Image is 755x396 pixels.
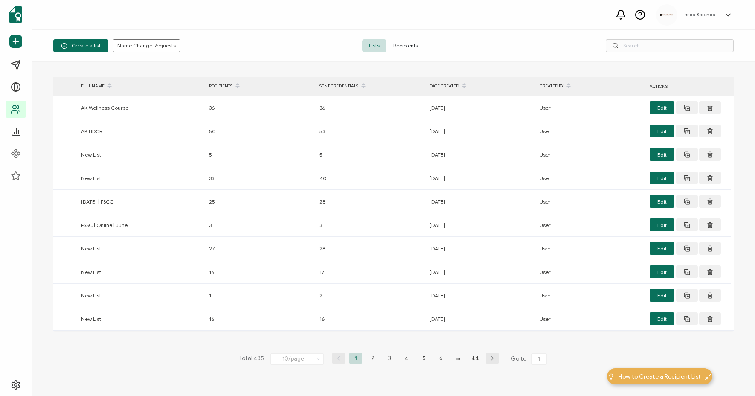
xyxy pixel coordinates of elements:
input: Select [270,353,324,365]
div: User [535,126,645,136]
button: Name Change Requests [113,39,180,52]
div: User [535,220,645,230]
span: How to Create a Recipient List [619,372,701,381]
span: Name Change Requests [117,43,176,48]
div: [DATE] [425,291,535,300]
img: minimize-icon.svg [705,373,711,380]
div: User [535,103,645,113]
div: [DATE] [425,314,535,324]
button: Edit [650,312,674,325]
div: New List [77,267,205,277]
button: Edit [650,195,674,208]
button: Edit [650,172,674,184]
div: 36 [315,103,425,113]
div: User [535,314,645,324]
div: [DATE] [425,150,535,160]
div: [DATE] [425,244,535,253]
div: 16 [315,314,425,324]
div: 2 [315,291,425,300]
div: DATE CREATED [425,79,535,93]
div: AK Wellness Course [77,103,205,113]
div: 50 [205,126,315,136]
div: CREATED BY [535,79,645,93]
span: Total 435 [239,353,264,365]
div: [DATE] [425,126,535,136]
button: Edit [650,101,674,114]
div: 25 [205,197,315,207]
div: User [535,267,645,277]
div: ACTIONS [645,82,731,91]
div: 5 [205,150,315,160]
div: [DATE] | FSCC [77,197,205,207]
div: [DATE] [425,267,535,277]
button: Edit [650,242,674,255]
li: 2 [366,353,379,364]
div: New List [77,314,205,324]
span: Lists [362,39,386,52]
div: [DATE] [425,173,535,183]
button: Edit [650,265,674,278]
div: AK HDCR [77,126,205,136]
div: New List [77,173,205,183]
li: 5 [418,353,430,364]
div: SENT CREDENTIALS [315,79,425,93]
span: Recipients [386,39,425,52]
button: Edit [650,125,674,137]
div: [DATE] [425,197,535,207]
div: User [535,197,645,207]
div: New List [77,244,205,253]
div: [DATE] [425,103,535,113]
li: 1 [349,353,362,364]
div: 36 [205,103,315,113]
div: User [535,244,645,253]
div: 3 [205,220,315,230]
div: 33 [205,173,315,183]
li: 6 [435,353,447,364]
button: Edit [650,218,674,231]
div: 28 [315,197,425,207]
div: 3 [315,220,425,230]
div: User [535,173,645,183]
div: 28 [315,244,425,253]
div: New List [77,150,205,160]
div: User [535,291,645,300]
button: Edit [650,289,674,302]
div: 16 [205,314,315,324]
input: Search [606,39,734,52]
div: FSSC | Online | June [77,220,205,230]
div: New List [77,291,205,300]
div: RECIPIENTS [205,79,315,93]
div: 17 [315,267,425,277]
button: Create a list [53,39,108,52]
span: Go to [511,353,549,365]
h5: Force Science [682,12,715,17]
div: 27 [205,244,315,253]
div: 16 [205,267,315,277]
div: [DATE] [425,220,535,230]
div: 5 [315,150,425,160]
button: Edit [650,148,674,161]
li: 4 [401,353,413,364]
iframe: Chat Widget [712,355,755,396]
div: 53 [315,126,425,136]
li: 44 [469,353,482,364]
img: sertifier-logomark-colored.svg [9,6,22,23]
div: 40 [315,173,425,183]
div: 1 [205,291,315,300]
img: d96c2383-09d7-413e-afb5-8f6c84c8c5d6.png [660,14,673,16]
span: Create a list [61,43,101,49]
div: FULL NAME [77,79,205,93]
li: 3 [383,353,396,364]
div: User [535,150,645,160]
